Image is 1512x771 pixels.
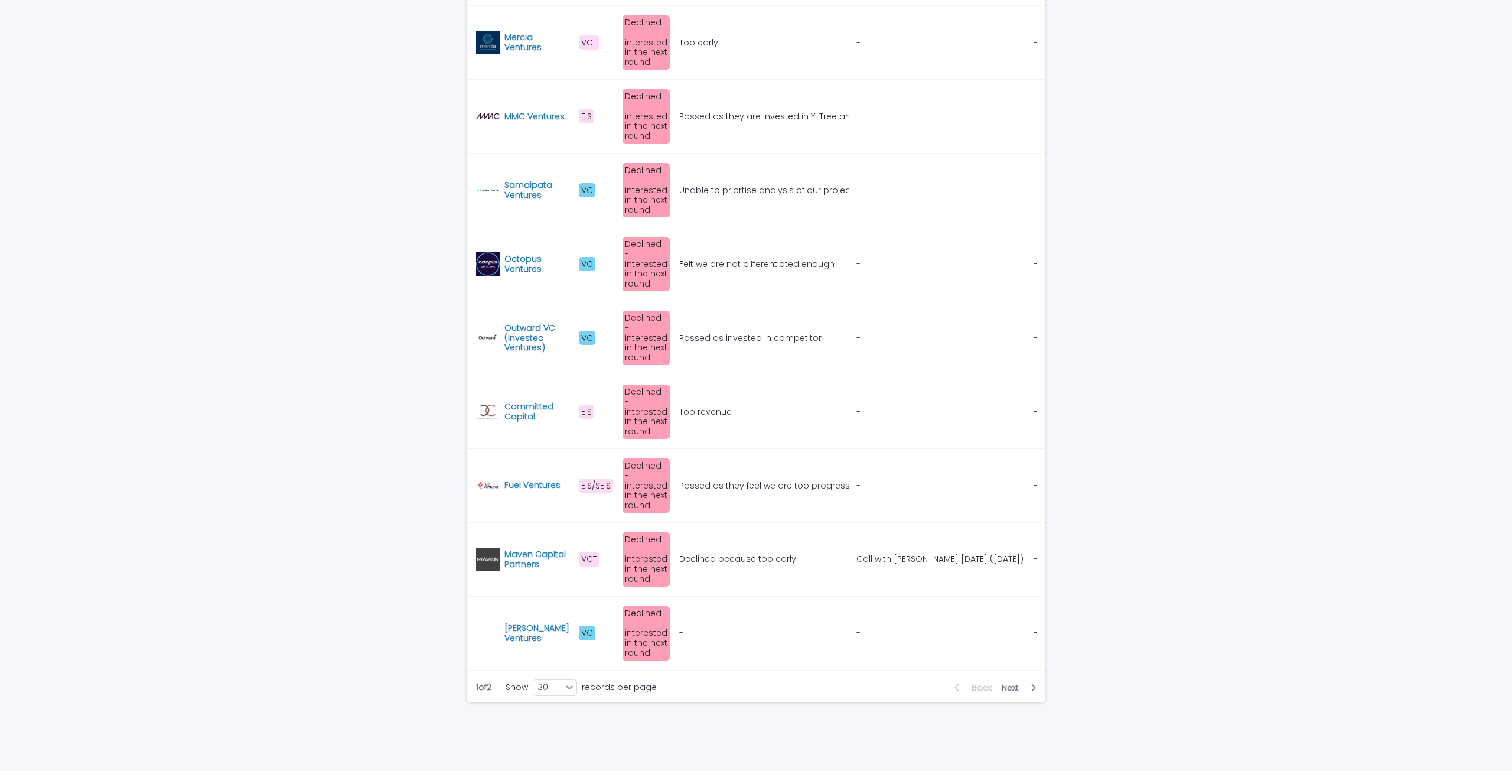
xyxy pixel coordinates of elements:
div: Declined - interested in the next round [623,606,670,661]
div: Declined - interested in the next round [623,237,670,291]
div: Passed as they feel we are too progressed for their seed funds/outside their investment scope [679,481,847,491]
a: Samaipata Ventures [504,180,569,200]
tr: Samaipata Ventures VCDeclined - interested in the next roundUnable to priortise analysis of our p... [467,153,1086,227]
p: - [1034,481,1067,491]
div: - [679,628,683,638]
div: VC [579,331,595,346]
a: Committed Capital [504,402,569,422]
div: Too early [679,38,718,48]
div: Declined - interested in the next round [623,385,670,439]
div: EIS [579,109,594,124]
div: VC [579,257,595,272]
div: - [856,628,861,638]
p: - [1034,333,1067,343]
div: Declined because too early [679,554,796,564]
div: VC [579,183,595,198]
div: VCT [579,35,599,50]
button: Next [997,682,1045,693]
p: records per page [582,682,657,692]
tr: MMC Ventures EISDeclined - interested in the next roundPassed as they are invested in Y-Tree and ... [467,79,1086,153]
div: EIS/SEIS [579,479,613,493]
div: VCT [579,552,599,567]
div: VC [579,626,595,640]
div: - [856,481,861,491]
div: - [856,38,861,48]
tr: [PERSON_NAME] Ventures VCDeclined - interested in the next round- - - [467,596,1086,670]
p: - [1034,628,1067,638]
span: Back [964,684,992,692]
tr: Outward VC (Investec Ventures) VCDeclined - interested in the next roundPassed as invested in com... [467,301,1086,375]
div: Declined - interested in the next round [623,458,670,513]
div: 30 [533,681,562,694]
p: 1 of 2 [467,673,501,702]
p: - [1034,186,1067,196]
div: Passed as they are invested in Y-Tree and feel there would be conflict of interest [679,112,847,122]
div: Declined - interested in the next round [623,532,670,587]
a: Mercia Ventures [504,32,569,53]
p: - [1034,554,1067,564]
div: Declined - interested in the next round [623,163,670,217]
p: - [1034,112,1067,122]
tr: Octopus Ventures VCDeclined - interested in the next roundFelt we are not differentiated enough - - [467,227,1086,301]
div: Call with [PERSON_NAME] [DATE] ([DATE]) [856,554,1024,564]
p: Show [506,682,528,692]
div: Declined - interested in the next round [623,15,670,70]
tr: Fuel Ventures EIS/SEISDeclined - interested in the next roundPassed as they feel we are too progr... [467,448,1086,522]
a: MMC Ventures [504,112,565,122]
p: - [1034,407,1067,417]
div: EIS [579,405,594,419]
div: Declined - interested in the next round [623,89,670,144]
div: - [856,333,861,343]
div: Unable to priortise analysis of our project at this time [679,186,847,196]
div: Felt we are not differentiated enough [679,259,835,269]
div: Passed as invested in competitor [679,333,822,343]
a: Maven Capital Partners [504,549,569,570]
a: Outward VC (Investec Ventures) [504,323,569,353]
tr: Committed Capital EISDeclined - interested in the next roundToo revenue - - [467,375,1086,448]
button: Back [945,682,997,693]
div: - [856,407,861,417]
div: Declined - interested in the next round [623,311,670,365]
div: Too revenue [679,407,732,417]
tr: Maven Capital Partners VCTDeclined - interested in the next roundDeclined because too early Call ... [467,522,1086,596]
p: - [1034,38,1067,48]
a: Fuel Ventures [504,480,561,490]
span: Next [1002,684,1026,692]
p: - [1034,259,1067,269]
div: - [856,186,861,196]
div: - [856,112,861,122]
tr: Mercia Ventures VCTDeclined - interested in the next roundToo early - - [467,6,1086,80]
a: Octopus Ventures [504,254,569,274]
a: [PERSON_NAME] Ventures [504,623,569,643]
div: - [856,259,861,269]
